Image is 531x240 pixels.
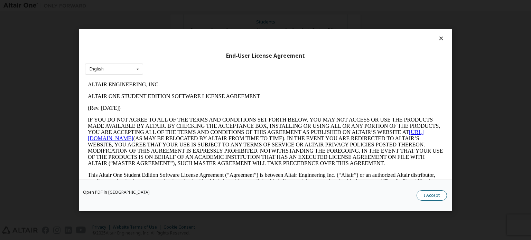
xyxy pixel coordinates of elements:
p: IF YOU DO NOT AGREE TO ALL OF THE TERMS AND CONDITIONS SET FORTH BELOW, YOU MAY NOT ACCESS OR USE... [3,38,358,88]
p: ALTAIR ONE STUDENT EDITION SOFTWARE LICENSE AGREEMENT [3,15,358,21]
p: ALTAIR ENGINEERING, INC. [3,3,358,9]
div: English [90,67,104,71]
div: End-User License Agreement [85,52,446,59]
button: I Accept [417,190,447,201]
p: (Rev. [DATE]) [3,26,358,32]
a: Open PDF in [GEOGRAPHIC_DATA] [83,190,150,194]
a: [URL][DOMAIN_NAME] [3,50,339,63]
p: This Altair One Student Edition Software License Agreement (“Agreement”) is between Altair Engine... [3,93,358,118]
